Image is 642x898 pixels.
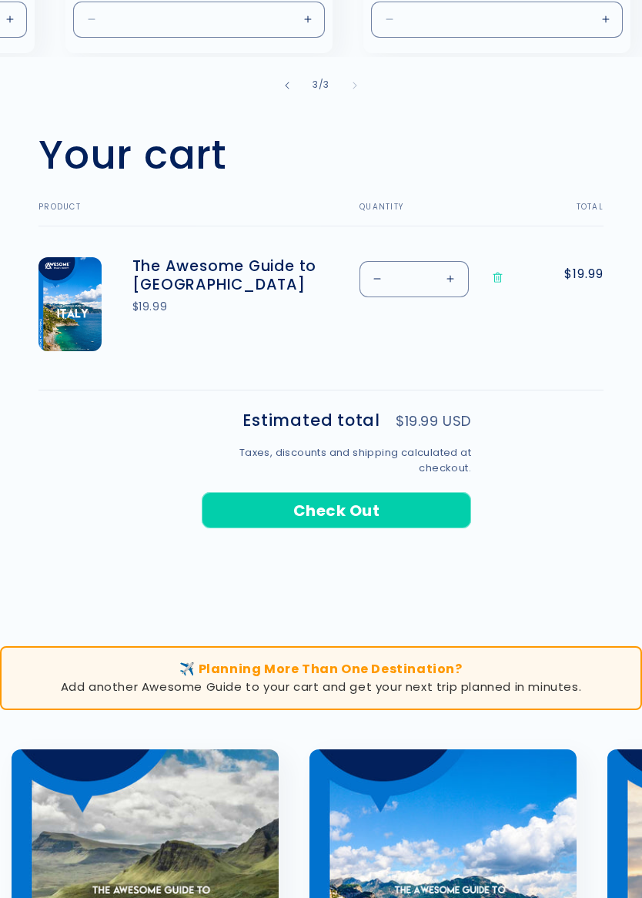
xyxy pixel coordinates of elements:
a: The Awesome Guide to [GEOGRAPHIC_DATA] [132,257,321,294]
span: 3 [313,77,319,92]
button: Slide left [270,69,304,102]
span: ✈️ Planning More Than One Destination? [179,660,462,678]
small: Taxes, discounts and shipping calculated at checkout. [202,445,471,475]
th: Product [38,203,321,226]
input: Quantity for Default Title [473,2,523,38]
button: Check Out [202,492,471,528]
iframe: PayPal-paypal [202,558,471,592]
span: 3 [323,77,329,92]
span: $19.99 [560,265,604,283]
input: Quantity for The Awesome Guide to Italy [395,261,433,297]
a: Remove The Awesome Guide to Italy [484,261,511,295]
h1: Your cart [38,130,227,179]
th: Quantity [321,203,530,226]
button: Slide right [338,69,372,102]
h2: Estimated total [242,413,380,429]
span: / [319,77,324,92]
input: Quantity for Default Title [175,2,225,38]
th: Total [530,203,604,226]
div: $19.99 [132,299,321,315]
p: $19.99 USD [396,414,471,428]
